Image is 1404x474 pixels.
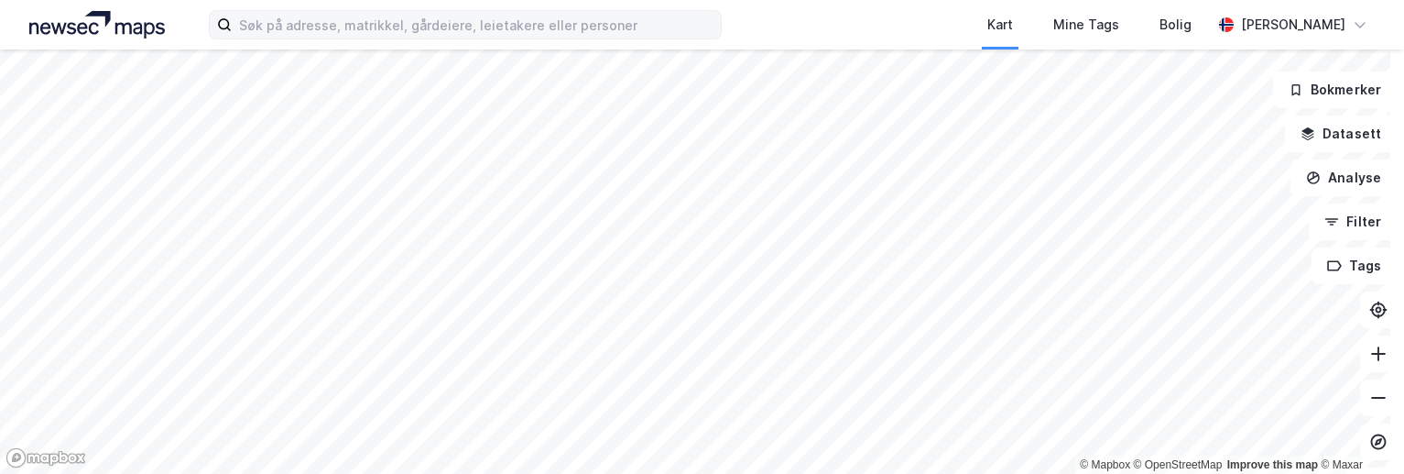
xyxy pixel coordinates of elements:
[1311,248,1397,284] button: Tags
[1312,386,1404,474] div: Kontrollprogram for chat
[1309,204,1397,240] button: Filter
[1053,14,1119,36] div: Mine Tags
[1227,458,1318,471] a: Improve this map
[1290,160,1397,196] button: Analyse
[29,11,165,39] img: logo.a4113a55bc3d86da70a041830d287a7e.svg
[1159,14,1192,36] div: Bolig
[5,447,86,468] a: Mapbox homepage
[232,11,721,39] input: Søk på adresse, matrikkel, gårdeiere, leietakere eller personer
[1273,72,1397,108] button: Bokmerker
[1241,14,1345,36] div: [PERSON_NAME]
[1285,116,1397,152] button: Datasett
[1312,386,1404,474] iframe: Chat Widget
[987,14,1013,36] div: Kart
[1134,458,1223,471] a: OpenStreetMap
[1080,458,1130,471] a: Mapbox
